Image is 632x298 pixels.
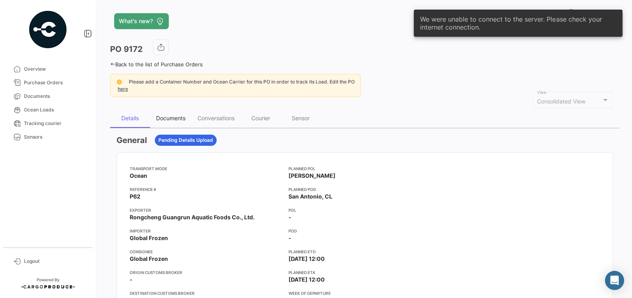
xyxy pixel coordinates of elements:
app-card-info-title: POD [288,228,441,234]
div: Courier [251,115,270,121]
span: [PERSON_NAME] [288,172,336,180]
a: Documents [6,89,89,103]
div: Sensor [292,115,310,121]
div: Details [121,115,139,121]
span: San Antonio, CL [288,193,332,201]
span: Rongcheng Guangrun Aquatic Foods Co., Ltd. [130,213,255,221]
span: Please add a Container Number and Ocean Carrier for this PO in order to track its Load. Edit the PO [129,79,355,85]
app-card-info-title: Transport mode [130,165,282,172]
a: Purchase Orders [6,76,89,89]
span: Overview [24,66,86,73]
span: Purchase Orders [24,79,86,86]
span: Ocean [130,172,147,180]
span: We were unable to connect to the server. Please check your internet connection. [420,15,616,31]
a: Back to the list of Purchase Orders [110,61,203,68]
app-card-info-title: Reference # [130,186,282,193]
span: Logout [24,258,86,265]
span: Global Frozen [130,255,168,263]
span: - [288,234,291,242]
span: [DATE] 12:00 [288,276,325,284]
app-card-info-title: Planned ETD [288,248,441,255]
app-card-info-title: Planned ETA [288,269,441,276]
span: Global Frozen [130,234,168,242]
app-card-info-title: Planned POL [288,165,441,172]
span: Pending Details Upload [158,137,213,144]
span: What's new? [119,17,153,25]
a: Tracking courier [6,117,89,130]
div: Documents [156,115,186,121]
span: Ocean Loads [24,106,86,113]
app-card-info-title: Importer [130,228,282,234]
span: [DATE] 12:00 [288,255,325,263]
div: Conversations [197,115,235,121]
span: Consolidated View [537,98,585,105]
span: - [130,276,132,284]
h3: General [117,135,147,146]
app-card-info-title: Consignee [130,248,282,255]
span: Tracking courier [24,120,86,127]
app-card-info-title: POL [288,207,441,213]
app-card-info-title: Destination Customs Broker [130,290,282,296]
app-card-info-title: Origin Customs Broker [130,269,282,276]
a: Sensors [6,130,89,144]
span: - [288,213,291,221]
app-card-info-title: Planned POD [288,186,441,193]
span: Documents [24,93,86,100]
a: Overview [6,62,89,76]
app-card-info-title: Exporter [130,207,282,213]
img: powered-by.png [28,10,68,50]
span: Sensors [24,133,86,141]
app-card-info-title: Week of departure [288,290,441,296]
button: What's new? [114,13,169,29]
h3: PO 9172 [110,44,143,55]
a: here [116,86,130,92]
a: Ocean Loads [6,103,89,117]
div: Abrir Intercom Messenger [605,271,624,290]
span: P62 [130,193,140,201]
